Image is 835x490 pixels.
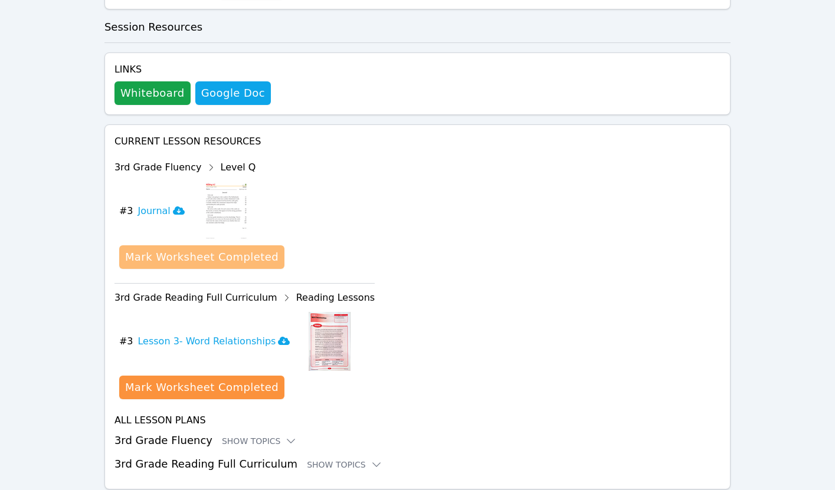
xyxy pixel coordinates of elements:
h3: Journal [137,204,184,218]
div: Mark Worksheet Completed [125,249,279,265]
h4: Links [114,63,271,77]
a: Google Doc [195,81,271,105]
h3: 3rd Grade Fluency [114,432,721,449]
div: 3rd Grade Reading Full Curriculum Reading Lessons [114,288,375,307]
h3: 3rd Grade Reading Full Curriculum [114,456,721,472]
div: 3rd Grade Fluency Level Q [114,158,375,177]
span: # 3 [119,334,133,348]
button: Whiteboard [114,81,191,105]
button: Show Topics [222,435,297,447]
img: Lesson 3- Word Relationships [309,312,351,371]
button: Mark Worksheet Completed [119,376,284,399]
button: Show Topics [307,459,382,471]
h4: Current Lesson Resources [114,134,721,149]
img: Journal [204,182,249,241]
button: Mark Worksheet Completed [119,245,284,269]
div: Mark Worksheet Completed [125,379,279,396]
h4: All Lesson Plans [114,413,721,427]
span: # 3 [119,204,133,218]
h3: Session Resources [104,19,731,35]
button: #3Journal [119,182,194,241]
h3: Lesson 3- Word Relationships [137,334,290,348]
button: #3Lesson 3- Word Relationships [119,312,300,371]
